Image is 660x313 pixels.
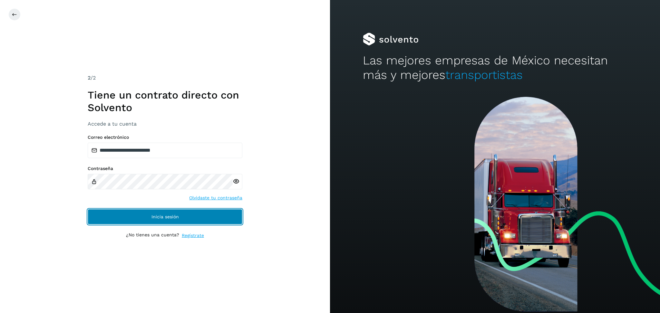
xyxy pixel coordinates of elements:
[126,232,179,239] p: ¿No tienes una cuenta?
[88,89,242,114] h1: Tiene un contrato directo con Solvento
[88,75,91,81] span: 2
[88,166,242,171] label: Contraseña
[88,121,242,127] h3: Accede a tu cuenta
[363,53,627,82] h2: Las mejores empresas de México necesitan más y mejores
[88,74,242,82] div: /2
[151,214,179,219] span: Inicia sesión
[88,209,242,224] button: Inicia sesión
[445,68,523,82] span: transportistas
[182,232,204,239] a: Regístrate
[189,194,242,201] a: Olvidaste tu contraseña
[88,135,242,140] label: Correo electrónico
